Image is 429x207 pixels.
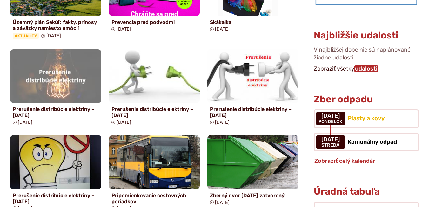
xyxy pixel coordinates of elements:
span: [DATE] [318,113,342,119]
span: [DATE] [321,136,340,143]
span: streda [321,143,340,148]
h4: Skákalka [210,19,296,25]
a: Prerušenie distribúcie elektriny – [DATE] [DATE] [109,49,200,128]
span: [DATE] [117,120,131,125]
h4: Prerušenie distribúcie elektriny – [DATE] [111,106,198,118]
h4: Prevencia pred podvodmi [111,19,198,25]
span: [DATE] [215,26,230,32]
h3: Zber odpadu [314,94,419,105]
h4: Pripomienkovanie cestovných poriadkov [111,192,198,204]
p: Zobraziť všetky [314,64,419,74]
h3: Najbližšie udalosti [314,30,398,41]
span: Aktuality [13,33,39,39]
h4: Prerušenie distribúcie elektriny – [DATE] [13,192,99,204]
a: Prerušenie distribúcie elektriny – [DATE] [DATE] [10,49,101,128]
span: [DATE] [46,33,61,38]
span: Komunálny odpad [348,138,397,145]
h4: Prerušenie distribúcie elektriny – [DATE] [13,106,99,118]
h4: Prerušenie distribúcie elektriny – [DATE] [210,106,296,118]
h4: Zberný dvor [DATE] zatvorený [210,192,296,198]
span: [DATE] [215,200,230,205]
span: pondelok [318,119,342,124]
h4: Územný plán Sekúľ: fakty, prínosy a záväzky namiesto emócií [13,19,99,31]
span: [DATE] [18,120,32,125]
a: Zobraziť celý kalendár [314,157,376,164]
a: Prerušenie distribúcie elektriny – [DATE] [DATE] [207,49,298,128]
a: Plasty a kovy [DATE] pondelok [314,109,419,128]
a: Komunálny odpad [DATE] streda [314,133,419,151]
span: Plasty a kovy [348,115,385,122]
p: V najbližšej dobe nie sú naplánované žiadne udalosti. [314,46,419,64]
h3: Úradná tabuľa [314,186,380,197]
span: [DATE] [117,26,131,32]
a: Zobraziť všetky udalosti [354,65,378,72]
span: [DATE] [215,120,230,125]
